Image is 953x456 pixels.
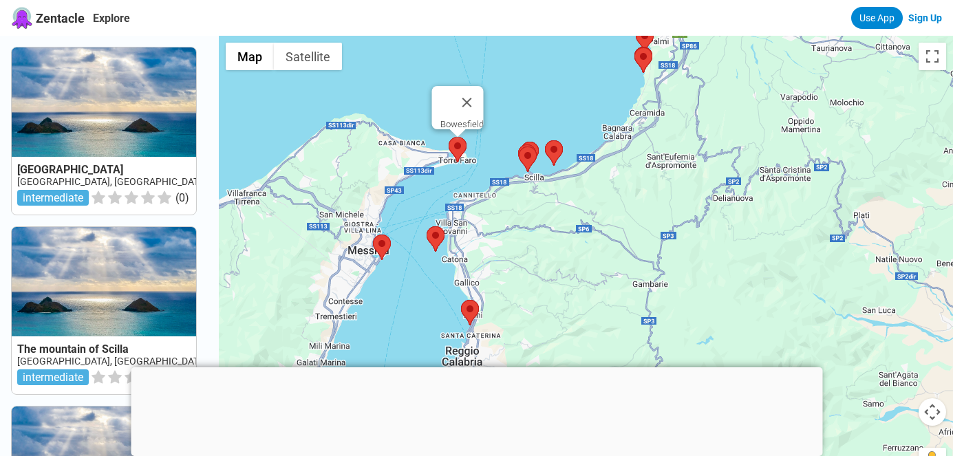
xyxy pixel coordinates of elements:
iframe: Advertisement [131,367,822,453]
a: Zentacle logoZentacle [11,7,85,29]
button: Toggle fullscreen view [919,43,946,70]
div: Bowesfield [440,119,483,129]
a: Use App [851,7,903,29]
button: Show satellite imagery [274,43,342,70]
span: Zentacle [36,11,85,25]
a: Explore [93,12,130,25]
button: Map camera controls [919,398,946,426]
img: Zentacle logo [11,7,33,29]
button: Show street map [226,43,274,70]
button: Close [450,86,483,119]
a: Sign Up [908,12,942,23]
